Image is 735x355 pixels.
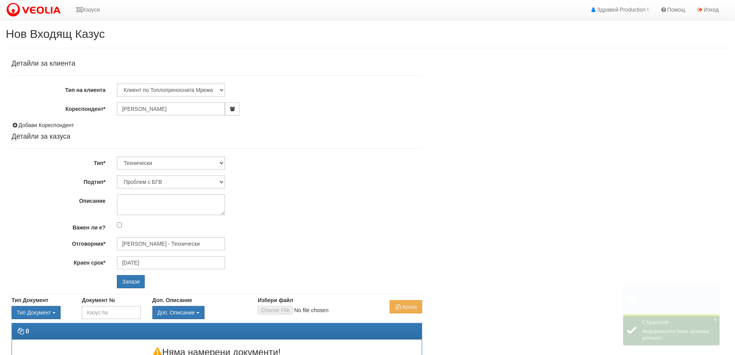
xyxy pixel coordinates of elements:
[25,328,29,335] strong: 0
[6,102,111,113] label: Кореспондент*
[6,175,111,186] label: Подтип*
[6,2,64,18] img: VeoliaLogo.png
[12,306,61,319] button: Тип Документ
[12,121,422,129] div: Добави Кореспондент
[17,309,51,316] span: Тип Документ
[6,83,111,94] label: Тип на клиента
[714,284,717,291] span: ×
[12,306,70,319] div: Двоен клик, за изчистване на избраната стойност.
[6,237,111,248] label: Отговорник*
[390,300,422,313] button: Архив
[117,102,225,116] input: ЕГН/Име/Адрес/Аб.№/Парт.№/Тел./Email
[623,315,720,345] div: Информацията беше запазена успешно!
[117,275,145,288] input: Запази
[117,256,225,269] input: Търсене по Име / Имейл
[623,283,720,313] div: Кореспондентът е [PERSON_NAME]
[642,287,716,294] h2: Казус
[82,306,140,319] input: Казус №
[6,221,111,231] label: Важен ли е?
[6,256,111,267] label: Краен срок*
[6,194,111,205] label: Описание
[642,319,716,326] h2: Страхотно
[12,60,422,68] h4: Детайли за клиента
[12,296,49,304] label: Тип Документ
[258,296,293,304] label: Избери файл
[82,296,115,304] label: Документ №
[152,306,246,319] div: Двоен клик, за изчистване на избраната стойност.
[714,316,717,323] span: ×
[12,133,422,141] h4: Детайли за казуса
[157,309,195,316] span: Доп. Описание
[117,237,225,250] input: Търсене по Име / Имейл
[152,296,192,304] label: Доп. Описание
[152,306,204,319] button: Доп. Описание
[6,27,729,40] h2: Нов Входящ Казус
